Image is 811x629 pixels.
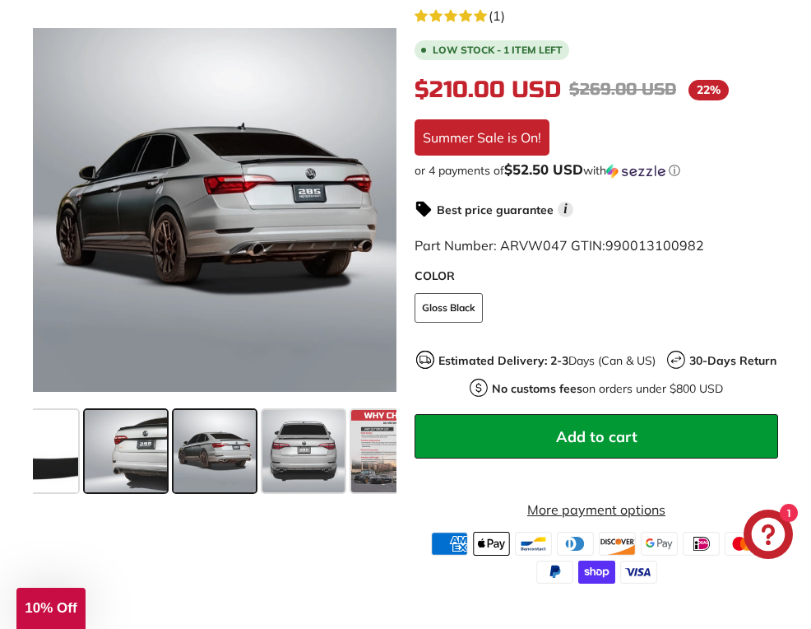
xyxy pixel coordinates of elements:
[683,532,720,555] img: ideal
[415,162,778,179] div: or 4 payments of$52.50 USDwithSezzle Click to learn more about Sezzle
[433,45,563,55] span: Low stock - 1 item left
[569,79,676,100] span: $269.00 USD
[492,380,723,398] p: on orders under $800 USD
[415,119,549,156] div: Summer Sale is On!
[438,352,656,370] p: Days (Can & US)
[557,532,594,555] img: diners_club
[415,268,778,285] label: COLOR
[556,427,637,446] span: Add to cart
[606,164,665,179] img: Sezzle
[605,237,704,254] span: 990013100982
[688,80,729,100] span: 22%
[620,561,657,584] img: visa
[641,532,678,555] img: google_pay
[415,4,778,26] a: 5.0 rating (1 votes)
[578,561,615,584] img: shopify_pay
[515,532,552,555] img: bancontact
[25,600,76,616] span: 10% Off
[492,381,582,396] strong: No customs fees
[415,162,778,179] div: or 4 payments of with
[489,6,505,26] span: (1)
[689,353,776,368] strong: 30-Days Return
[473,532,510,555] img: apple_pay
[438,353,568,368] strong: Estimated Delivery: 2-3
[599,532,636,555] img: discover
[536,561,573,584] img: paypal
[558,202,573,217] span: i
[415,414,778,459] button: Add to cart
[415,500,778,520] a: More payment options
[725,532,762,555] img: master
[437,203,554,217] strong: Best price guarantee
[415,237,704,254] span: Part Number: ARVW047 GTIN:
[504,161,583,178] span: $52.50 USD
[415,76,561,104] span: $210.00 USD
[431,532,468,555] img: american_express
[16,588,86,629] div: 10% Off
[739,510,798,563] inbox-online-store-chat: Shopify online store chat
